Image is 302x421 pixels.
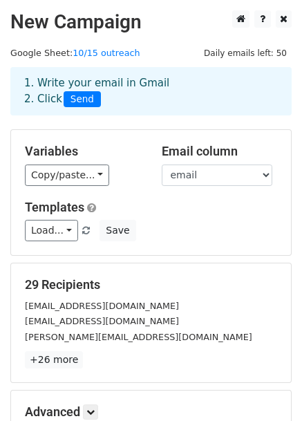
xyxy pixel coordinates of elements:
small: [EMAIL_ADDRESS][DOMAIN_NAME] [25,301,179,311]
h5: 29 Recipients [25,277,277,292]
button: Save [100,220,135,241]
h5: Variables [25,144,141,159]
a: Daily emails left: 50 [199,48,292,58]
h2: New Campaign [10,10,292,34]
a: +26 more [25,351,83,368]
span: Send [64,91,101,108]
span: Daily emails left: 50 [199,46,292,61]
a: Load... [25,220,78,241]
div: 1. Write your email in Gmail 2. Click [14,75,288,107]
small: [PERSON_NAME][EMAIL_ADDRESS][DOMAIN_NAME] [25,332,252,342]
a: 10/15 outreach [73,48,140,58]
small: Google Sheet: [10,48,140,58]
div: 聊天小组件 [233,355,302,421]
h5: Email column [162,144,278,159]
h5: Advanced [25,404,277,420]
a: Templates [25,200,84,214]
a: Copy/paste... [25,165,109,186]
small: [EMAIL_ADDRESS][DOMAIN_NAME] [25,316,179,326]
iframe: Chat Widget [233,355,302,421]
